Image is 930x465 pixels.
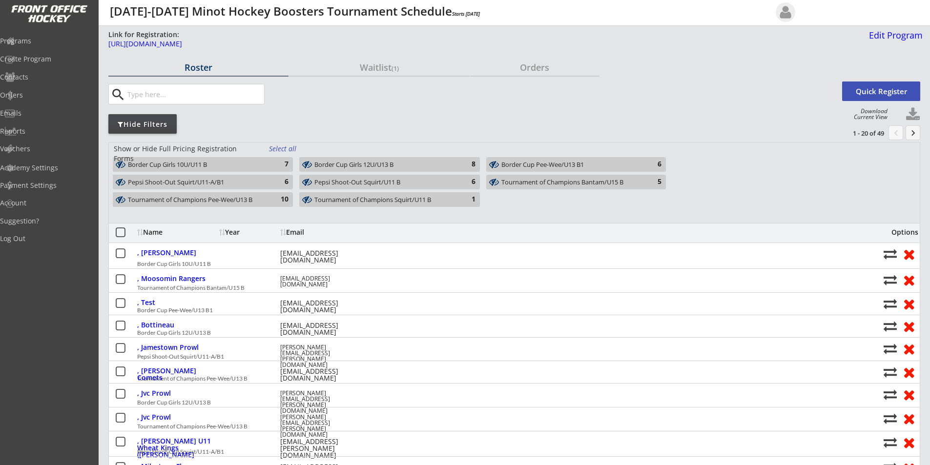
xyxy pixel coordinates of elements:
[280,344,368,368] div: [PERSON_NAME][EMAIL_ADDRESS][PERSON_NAME][DOMAIN_NAME]
[456,177,475,187] div: 6
[128,178,267,187] div: Pepsi Shoot-Out Squirt/U11-A/B1
[137,367,217,381] div: , [PERSON_NAME] Comets
[137,285,878,291] div: Tournament of Champions Bantam/U15 B
[110,87,126,102] button: search
[849,108,888,120] div: Download Current View
[137,376,878,382] div: Tournament of Champions Pee-Wee/U13 B
[884,297,897,310] button: Move player
[280,250,368,263] div: [EMAIL_ADDRESS][DOMAIN_NAME]
[269,177,289,187] div: 6
[865,31,923,48] a: Edit Program
[900,341,918,356] button: Remove from roster (no refund)
[108,63,289,72] div: Roster
[280,414,368,438] div: [PERSON_NAME][EMAIL_ADDRESS][PERSON_NAME][DOMAIN_NAME]
[137,299,217,306] div: , Test
[128,179,267,186] div: Pepsi Shoot-Out Squirt/U11-A/B1
[833,129,884,138] div: 1 - 20 of 49
[137,438,217,458] div: , [PERSON_NAME] U11 Wheat Kings ([PERSON_NAME]
[280,229,368,236] div: Email
[128,196,267,205] div: Tournament of Champions Pee-Wee/U13 B
[137,261,878,267] div: Border Cup Girls 10U/U11 B
[884,229,918,236] div: Options
[900,272,918,287] button: Remove from roster (no refund)
[108,120,177,129] div: Hide Filters
[269,144,305,154] div: Select all
[501,161,640,170] div: Border Cup Pee-Wee/U13 B1
[137,424,878,429] div: Tournament of Champions Pee-Wee/U13 B
[900,319,918,334] button: Remove from roster (no refund)
[137,330,878,336] div: Border Cup Girls 12U/U13 B
[137,344,217,351] div: , Jamestown Prowl
[884,342,897,355] button: Move player
[289,63,469,72] div: Waitlist
[884,436,897,449] button: Move player
[900,246,918,262] button: Remove from roster (no refund)
[884,412,897,425] button: Move player
[642,160,661,169] div: 6
[125,84,264,104] input: Type here...
[137,249,217,256] div: , [PERSON_NAME]
[314,196,453,205] div: Tournament of Champions Squirt/U11 B
[137,229,217,236] div: Name
[137,390,217,397] div: , Jvc Prowl
[219,229,278,236] div: Year
[314,161,453,170] div: Border Cup Girls 12U/U13 B
[900,411,918,426] button: Remove from roster (no refund)
[884,388,897,401] button: Move player
[114,144,257,163] div: Show or Hide Full Pricing Registration Forms
[884,320,897,333] button: Move player
[108,40,600,47] div: [URL][DOMAIN_NAME]
[137,307,878,313] div: Border Cup Pee-Wee/U13 B1
[280,438,368,459] div: [EMAIL_ADDRESS][PERSON_NAME][DOMAIN_NAME]
[269,195,289,204] div: 10
[137,414,217,421] div: , Jvc Prowl
[314,178,453,187] div: Pepsi Shoot-Out Squirt/U11 B
[642,177,661,187] div: 5
[280,276,368,287] div: [EMAIL_ADDRESS][DOMAIN_NAME]
[889,125,903,140] button: chevron_left
[906,107,920,122] button: Click to download full roster. Your browser settings may try to block it, check your security set...
[501,179,640,186] div: Tournament of Champions Bantam/U15 B
[314,161,453,169] div: Border Cup Girls 12U/U13 B
[900,435,918,450] button: Remove from roster (no refund)
[137,322,217,328] div: , Bottineau
[900,364,918,380] button: Remove from roster (no refund)
[108,40,600,53] a: [URL][DOMAIN_NAME]
[108,30,181,40] div: Link for Registration:
[884,273,897,286] button: Move player
[137,354,878,360] div: Pepsi Shoot-Out Squirt/U11-A/B1
[884,365,897,379] button: Move player
[137,275,217,282] div: , Moosomin Rangers
[900,387,918,402] button: Remove from roster (no refund)
[280,300,368,313] div: [EMAIL_ADDRESS][DOMAIN_NAME]
[900,296,918,311] button: Remove from roster (no refund)
[269,160,289,169] div: 7
[906,125,920,140] button: keyboard_arrow_right
[884,247,897,261] button: Move player
[280,368,368,382] div: [EMAIL_ADDRESS][DOMAIN_NAME]
[280,390,368,414] div: [PERSON_NAME][EMAIL_ADDRESS][PERSON_NAME][DOMAIN_NAME]
[452,10,480,17] em: Starts [DATE]
[128,161,267,169] div: Border Cup Girls 10U/U11 B
[456,160,475,169] div: 8
[314,179,453,186] div: Pepsi Shoot-Out Squirt/U11 B
[128,161,267,170] div: Border Cup Girls 10U/U11 B
[842,81,920,101] button: Quick Register
[865,31,923,40] div: Edit Program
[137,449,878,455] div: Pepsi Shoot-Out Squirt/U11-A/B1
[280,322,368,336] div: [EMAIL_ADDRESS][DOMAIN_NAME]
[470,63,599,72] div: Orders
[456,195,475,204] div: 1
[314,196,453,204] div: Tournament of Champions Squirt/U11 B
[501,178,640,187] div: Tournament of Champions Bantam/U15 B
[128,196,267,204] div: Tournament of Champions Pee-Wee/U13 B
[137,400,878,405] div: Border Cup Girls 12U/U13 B
[501,161,640,169] div: Border Cup Pee-Wee/U13 B1
[392,64,399,73] font: (1)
